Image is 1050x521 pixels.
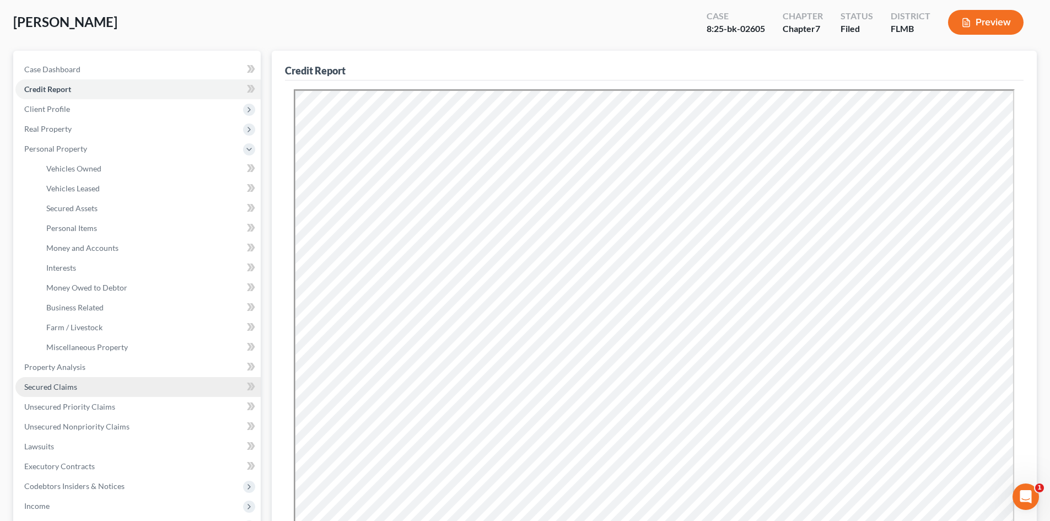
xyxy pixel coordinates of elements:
div: Credit Report [285,64,346,77]
button: Preview [948,10,1024,35]
span: Interests [46,263,76,272]
span: Vehicles Leased [46,184,100,193]
span: Money Owed to Debtor [46,283,127,292]
a: Vehicles Leased [37,179,261,198]
span: Credit Report [24,84,71,94]
span: Unsecured Nonpriority Claims [24,422,130,431]
div: Chapter [783,10,823,23]
div: Chapter [783,23,823,35]
span: Unsecured Priority Claims [24,402,115,411]
a: Interests [37,258,261,278]
a: Secured Claims [15,377,261,397]
span: Secured Claims [24,382,77,391]
span: Business Related [46,303,104,312]
a: Lawsuits [15,437,261,456]
a: Executory Contracts [15,456,261,476]
a: Business Related [37,298,261,318]
div: Filed [841,23,873,35]
div: Case [707,10,765,23]
span: [PERSON_NAME] [13,14,117,30]
a: Property Analysis [15,357,261,377]
a: Miscellaneous Property [37,337,261,357]
a: Secured Assets [37,198,261,218]
a: Credit Report [15,79,261,99]
span: Miscellaneous Property [46,342,128,352]
a: Money and Accounts [37,238,261,258]
a: Unsecured Nonpriority Claims [15,417,261,437]
a: Personal Items [37,218,261,238]
span: Lawsuits [24,442,54,451]
a: Farm / Livestock [37,318,261,337]
div: 8:25-bk-02605 [707,23,765,35]
span: Real Property [24,124,72,133]
span: Farm / Livestock [46,323,103,332]
a: Money Owed to Debtor [37,278,261,298]
span: Income [24,501,50,511]
span: Property Analysis [24,362,85,372]
span: Personal Items [46,223,97,233]
div: Status [841,10,873,23]
span: Money and Accounts [46,243,119,253]
span: Secured Assets [46,203,98,213]
a: Vehicles Owned [37,159,261,179]
span: Case Dashboard [24,65,80,74]
span: Executory Contracts [24,461,95,471]
div: District [891,10,930,23]
span: Codebtors Insiders & Notices [24,481,125,491]
span: 1 [1035,484,1044,492]
a: Case Dashboard [15,60,261,79]
span: Vehicles Owned [46,164,101,173]
span: Personal Property [24,144,87,153]
iframe: Intercom live chat [1013,484,1039,510]
span: Client Profile [24,104,70,114]
div: FLMB [891,23,930,35]
a: Unsecured Priority Claims [15,397,261,417]
span: 7 [815,23,820,34]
